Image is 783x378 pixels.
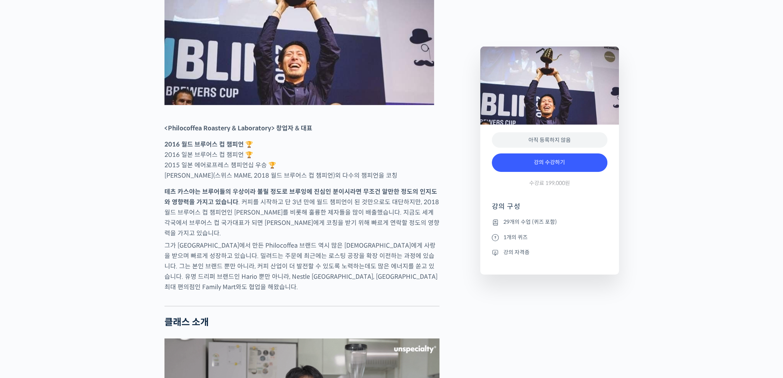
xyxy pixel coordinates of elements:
[119,255,128,261] span: 설정
[164,124,312,132] strong: <Philocoffea Roastery & Laboratory> 창업자 & 대표
[164,140,253,148] strong: 2016 월드 브루어스 컵 챔피언 🏆
[492,202,607,217] h4: 강의 구성
[164,317,439,328] h2: 클래스 소개
[51,244,99,263] a: 대화
[492,218,607,227] li: 29개의 수업 (퀴즈 포함)
[24,255,29,261] span: 홈
[164,187,439,238] p: . 커피를 시작하고 단 3년 만에 월드 챔피언이 된 것만으로도 대단하지만, 2018 월드 브루어스 컵 챔피언인 [PERSON_NAME]를 비롯해 훌륭한 제자들을 많이 배출했습...
[492,248,607,257] li: 강의 자격증
[492,132,607,148] div: 아직 등록하지 않음
[2,244,51,263] a: 홈
[492,153,607,172] a: 강의 수강하기
[529,180,570,187] span: 수강료 199,000원
[164,240,439,292] p: 그가 [GEOGRAPHIC_DATA]에서 만든 Philocoffea 브랜드 역시 많은 [DEMOGRAPHIC_DATA]에게 사랑을 받으며 빠르게 성장하고 있습니다. 밀려드는 ...
[99,244,148,263] a: 설정
[164,188,437,206] strong: 테츠 카스야는 브루어들의 우상이라 불릴 정도로 브루잉에 진심인 분이시라면 무조건 알만한 정도의 인지도와 영향력을 가지고 있습니다
[70,256,80,262] span: 대화
[492,233,607,242] li: 1개의 퀴즈
[164,139,439,181] p: 2016 일본 브루어스 컵 챔피언 🏆 2015 일본 에어로프레스 챔피언십 우승 🏆 [PERSON_NAME](스위스 MAME, 2018 월드 브루어스 컵 챔피언)외 다수의 챔피...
